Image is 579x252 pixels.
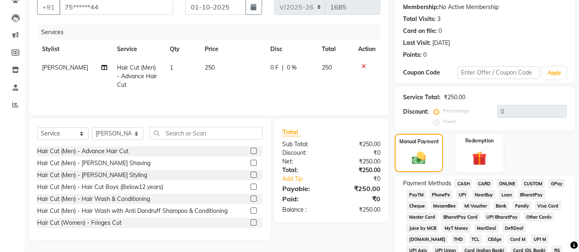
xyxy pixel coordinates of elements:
[485,234,504,244] span: CEdge
[37,183,163,191] div: Hair Cut (Men) - Hair Cut Boys (Below12 years)
[543,67,566,79] button: Apply
[205,64,215,71] span: 250
[37,219,122,227] div: Hair Cut (Women) - Fringes Cut
[165,40,200,58] th: Qty
[502,223,526,233] span: DefiDeal
[331,184,387,194] div: ₹250.00
[282,63,284,72] span: |
[406,212,438,222] span: Master Card
[403,179,451,188] span: Payment Methods
[403,51,422,59] div: Points:
[431,201,459,210] span: MosamBee
[406,201,427,210] span: Cheque
[521,179,545,188] span: CUSTOM
[331,166,387,175] div: ₹250.00
[432,39,450,47] div: [DATE]
[403,27,437,35] div: Card on file:
[451,234,466,244] span: THD
[276,140,331,149] div: Sub Total:
[287,63,297,72] span: 0 %
[42,64,88,71] span: [PERSON_NAME]
[403,107,429,116] div: Discount:
[276,166,331,175] div: Total:
[499,190,514,199] span: Loan
[150,127,263,140] input: Search or Scan
[518,190,546,199] span: BharatPay
[37,147,129,156] div: Hair Cut (Men) - Advance Hair Cut
[548,179,565,188] span: GPay
[331,157,387,166] div: ₹250.00
[341,175,387,183] div: ₹0
[442,223,471,233] span: MyT Money
[322,64,332,71] span: 250
[331,149,387,157] div: ₹0
[403,39,431,47] div: Last Visit:
[472,190,496,199] span: NearBuy
[331,194,387,204] div: ₹0
[403,68,457,77] div: Coupon Code
[403,3,439,12] div: Membership:
[270,63,279,72] span: 0 F
[443,118,455,125] label: Fixed
[170,64,173,71] span: 1
[456,190,469,199] span: UPI
[331,140,387,149] div: ₹250.00
[317,40,353,58] th: Total
[531,234,549,244] span: UPI M
[497,179,518,188] span: ONLINE
[458,66,539,79] input: Enter Offer / Coupon Code
[443,107,469,114] label: Percentage
[438,27,442,35] div: 0
[112,40,165,58] th: Service
[474,223,499,233] span: MariDeal
[276,205,331,214] div: Balance :
[524,212,554,222] span: Other Cards
[37,171,147,180] div: Hair Cut (Men) - [PERSON_NAME] Styling
[512,201,532,210] span: Family
[399,138,439,145] label: Manual Payment
[406,223,439,233] span: Juice by MCB
[37,207,227,215] div: Hair Cut (Men) - Hair Wash with Anti Dandruff Shampoo & Conditioning
[37,195,150,203] div: Hair Cut (Men) - Hair Wash & Conditioning
[455,179,472,188] span: CASH
[331,205,387,214] div: ₹250.00
[276,175,340,183] a: Add Tip
[403,93,441,102] div: Service Total:
[200,40,265,58] th: Price
[441,212,481,222] span: BharatPay Card
[423,51,427,59] div: 0
[535,201,561,210] span: Visa Card
[38,25,387,40] div: Services
[403,15,436,23] div: Total Visits:
[476,179,493,188] span: CARD
[403,3,567,12] div: No Active Membership
[276,157,331,166] div: Net:
[406,190,426,199] span: PayTM
[37,40,112,58] th: Stylist
[265,40,317,58] th: Disc
[444,93,465,102] div: ₹250.00
[408,150,430,166] img: _cash.svg
[276,149,331,157] div: Discount:
[276,194,331,204] div: Paid:
[462,201,490,210] span: MI Voucher
[37,159,150,168] div: Hair Cut (Men) - [PERSON_NAME] Shaving
[468,149,491,168] img: _gift.svg
[117,64,157,89] span: Hair Cut (Men) - Advance Hair Cut
[465,137,494,145] label: Redemption
[406,234,448,244] span: [DOMAIN_NAME]
[353,40,380,58] th: Action
[469,234,482,244] span: TCL
[437,15,441,23] div: 3
[429,190,453,199] span: PhonePe
[484,212,520,222] span: UPI BharatPay
[282,128,301,136] span: Total
[493,201,509,210] span: Bank
[276,184,331,194] div: Payable:
[507,234,528,244] span: Card M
